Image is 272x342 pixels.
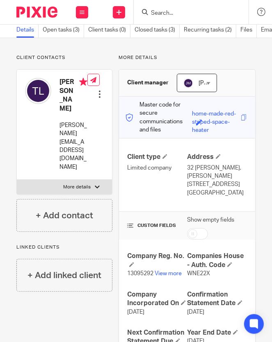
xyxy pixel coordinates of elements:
span: WNE22X [187,271,210,276]
p: [GEOGRAPHIC_DATA] [187,189,247,197]
span: [DATE] [187,309,204,315]
span: [DATE] [127,309,144,315]
div: home-made-red-striped-space-heater [192,110,239,119]
p: More details [119,54,256,61]
a: View more [155,271,182,276]
h4: + Add linked client [27,269,101,282]
a: Client tasks (0) [88,22,130,38]
p: More details [63,184,91,190]
h4: Client type [127,153,187,161]
p: Master code for secure communications and files [125,101,192,134]
h4: Confirmation Statement Date [187,290,247,308]
h4: [PERSON_NAME] [59,78,87,113]
a: Details [16,22,39,38]
p: [STREET_ADDRESS] [187,180,247,188]
p: 32 [PERSON_NAME], [PERSON_NAME] [187,164,247,181]
p: Limited company [127,164,187,172]
h4: Company Reg. No. [127,252,187,270]
span: [PERSON_NAME] [199,80,244,86]
a: Recurring tasks (2) [184,22,236,38]
h4: Companies House - Auth. Code [187,252,247,270]
input: Search [150,10,224,17]
a: Closed tasks (3) [135,22,180,38]
h4: CUSTOM FIELDS [127,222,187,229]
h4: + Add contact [36,209,93,222]
a: Files [240,22,257,38]
i: Primary [79,78,87,86]
img: svg%3E [183,78,193,88]
img: Pixie [16,7,57,18]
h4: Address [187,153,247,161]
p: [PERSON_NAME][EMAIL_ADDRESS][DOMAIN_NAME] [59,121,87,171]
img: svg%3E [25,78,51,104]
p: Linked clients [16,244,112,251]
label: Show empty fields [187,216,234,224]
p: Client contacts [16,54,112,61]
span: 13095292 [127,271,153,276]
a: Open tasks (3) [43,22,84,38]
h4: Company Incorporated On [127,290,187,308]
h3: Client manager [127,79,169,87]
h4: Year End Date [187,328,247,337]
